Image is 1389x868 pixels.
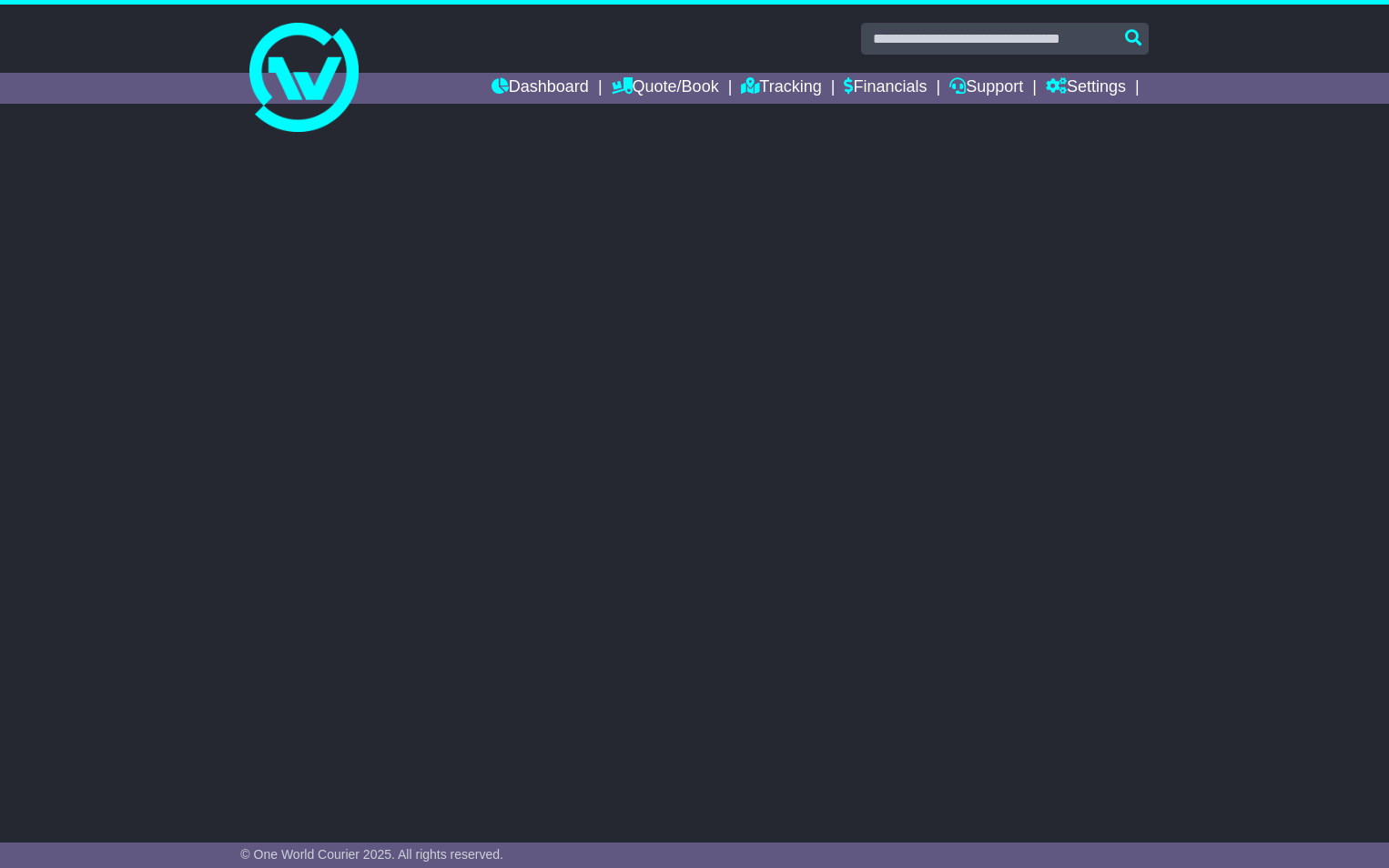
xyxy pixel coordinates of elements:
a: Support [949,73,1023,104]
a: Settings [1046,73,1126,104]
a: Dashboard [492,73,589,104]
a: Tracking [741,73,821,104]
span: © One World Courier 2025. All rights reserved. [240,847,503,862]
a: Financials [844,73,927,104]
a: Quote/Book [612,73,719,104]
